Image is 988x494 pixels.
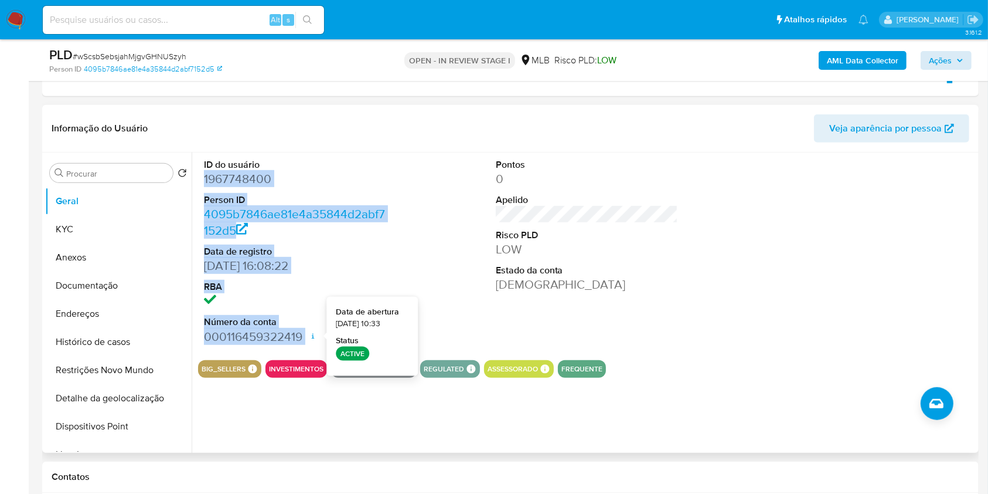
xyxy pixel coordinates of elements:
[929,51,952,70] span: Ações
[336,335,359,347] strong: Status
[336,306,399,318] strong: Data de abertura
[897,14,963,25] p: lucas.barboza@mercadolivre.com
[52,471,969,483] h1: Contatos
[45,356,192,384] button: Restrições Novo Mundo
[45,187,192,215] button: Geral
[45,215,192,243] button: KYC
[496,241,679,258] dd: LOW
[204,316,387,329] dt: Número da conta
[271,14,280,25] span: Alt
[496,264,679,277] dt: Estado da conta
[54,168,64,178] button: Procurar
[66,168,168,179] input: Procurar
[827,51,898,70] b: AML Data Collector
[784,13,847,26] span: Atalhos rápidos
[45,300,192,328] button: Endereços
[496,194,679,207] dt: Apelido
[965,28,982,37] span: 3.161.2
[45,384,192,412] button: Detalhe da geolocalização
[829,114,942,143] span: Veja aparência por pessoa
[520,54,550,67] div: MLB
[45,243,192,272] button: Anexos
[496,158,679,171] dt: Pontos
[49,64,81,75] b: Person ID
[295,12,319,28] button: search-icon
[204,329,387,345] dd: 000116459322419
[496,276,679,293] dd: [DEMOGRAPHIC_DATA]
[178,168,187,181] button: Retornar ao pedido padrão
[45,328,192,356] button: Histórico de casos
[814,114,969,143] button: Veja aparência por pessoa
[496,171,679,187] dd: 0
[336,317,380,329] span: [DATE] 10:33
[73,50,186,62] span: # wScsbSebsjahMjgvGHNUSzyh
[204,205,385,239] a: 4095b7846ae81e4a35844d2abf7152d5
[43,12,324,28] input: Pesquise usuários ou casos...
[404,52,515,69] p: OPEN - IN REVIEW STAGE I
[84,64,222,75] a: 4095b7846ae81e4a35844d2abf7152d5
[819,51,907,70] button: AML Data Collector
[204,158,387,171] dt: ID do usuário
[554,54,616,67] span: Risco PLD:
[49,45,73,64] b: PLD
[45,272,192,300] button: Documentação
[204,194,387,207] dt: Person ID
[336,347,369,361] p: ACTIVE
[45,441,192,469] button: Lista Interna
[287,14,290,25] span: s
[52,123,148,134] h1: Informação do Usuário
[597,53,616,67] span: LOW
[496,229,679,242] dt: Risco PLD
[204,245,387,258] dt: Data de registro
[921,51,972,70] button: Ações
[967,13,979,26] a: Sair
[204,258,387,274] dd: [DATE] 16:08:22
[45,412,192,441] button: Dispositivos Point
[204,171,387,187] dd: 1967748400
[204,280,387,293] dt: RBA
[858,15,868,25] a: Notificações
